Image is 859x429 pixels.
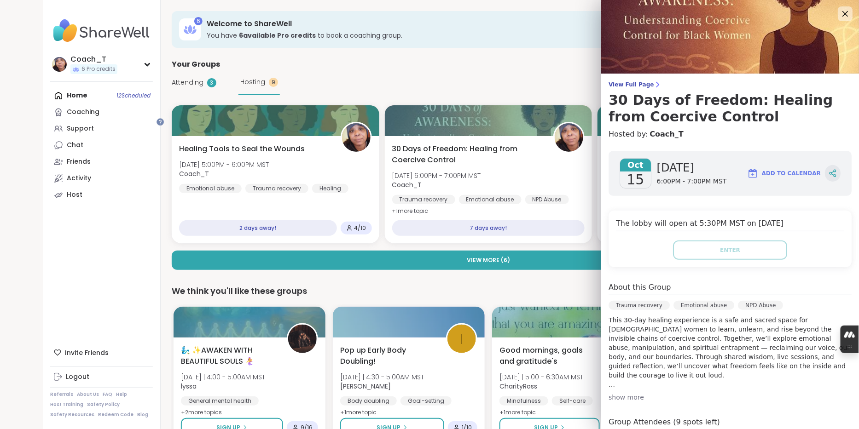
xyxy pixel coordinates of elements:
a: Blog [137,412,148,418]
div: Coaching [67,108,99,117]
div: Emotional abuse [459,195,522,204]
a: Support [50,120,153,137]
div: Invite Friends [50,344,153,361]
a: Help [116,391,127,398]
span: Pop up Early Body Doubling! [340,345,436,367]
b: CharityRoss [499,382,537,391]
a: FAQ [103,391,112,398]
div: NPD Abuse [738,301,783,310]
span: 🧞‍♂️ ✨AWAKEN WITH BEAUTIFUL SOULS 🧜‍♀️ [181,345,277,367]
span: [DATE] | 5:00 - 6:30AM MST [499,372,583,382]
div: Activity [67,174,91,183]
img: Coach_T [342,123,371,152]
div: Coach_T [70,54,117,64]
div: Body doubling [340,396,397,406]
a: Safety Policy [87,401,120,408]
span: Enter [720,246,740,254]
span: View More ( 6 ) [467,256,510,264]
img: lyssa [288,325,317,353]
b: Coach_T [179,169,209,178]
b: lyssa [181,382,197,391]
div: Trauma recovery [392,195,455,204]
span: I [460,328,464,350]
span: 6 Pro credits [81,65,116,73]
div: Goal-setting [400,396,452,406]
div: NPD Abuse [525,195,569,204]
h4: About this Group [609,282,671,293]
span: Attending [172,78,203,87]
div: Friends [67,157,91,166]
span: Add to Calendar [762,169,821,177]
a: Coach_T [650,129,683,140]
b: 6 available Pro credit s [239,31,316,40]
div: 9 [269,78,278,87]
span: 15 [627,172,644,188]
div: show more [609,393,852,402]
a: Safety Resources [50,412,94,418]
span: Good mornings, goals and gratitude's [499,345,595,367]
div: Emotional abuse [673,301,734,310]
span: 30 Days of Freedom: Healing from Coercive Control [392,143,544,166]
div: 3 [207,78,216,87]
h4: Hosted by: [609,129,852,140]
h3: Welcome to ShareWell [207,19,711,29]
img: Coach_T [52,57,67,72]
a: Coaching [50,104,153,120]
div: Host [67,190,82,200]
a: Logout [50,369,153,385]
a: Friends [50,154,153,170]
div: Logout [66,372,89,382]
div: Self-care [552,396,593,406]
a: Referrals [50,391,73,398]
div: Mindfulness [499,396,548,406]
a: Activity [50,170,153,187]
span: [DATE] | 4:00 - 5:00AM MST [181,372,265,382]
h4: The lobby will open at 5:30PM MST on [DATE] [616,218,844,231]
div: Support [67,124,94,133]
div: Healing [312,184,348,193]
span: View Full Page [609,81,852,88]
a: About Us [77,391,99,398]
b: Coach_T [392,180,422,189]
span: Hosting [240,77,265,87]
div: Chat [67,141,83,150]
a: View Full Page30 Days of Freedom: Healing from Coercive Control [609,81,852,125]
span: 4 / 10 [354,224,366,232]
span: 6:00PM - 7:00PM MST [657,177,727,186]
img: ShareWell Nav Logo [50,15,153,47]
div: 7 days away! [392,220,585,236]
span: [DATE] 6:00PM - 7:00PM MST [392,171,481,180]
div: Trauma recovery [609,301,670,310]
a: Redeem Code [98,412,133,418]
iframe: Spotlight [157,118,164,126]
div: Emotional abuse [179,184,242,193]
b: [PERSON_NAME] [340,382,391,391]
div: We think you'll like these groups [172,285,805,297]
span: Healing Tools to Seal the Wounds [179,143,305,154]
h3: 30 Days of Freedom: Healing from Coercive Control [609,92,852,125]
div: General mental health [181,396,259,406]
span: Oct [620,159,651,172]
button: View More (6) [172,251,805,270]
div: 6 [194,17,203,25]
button: Add to Calendar [743,162,825,184]
img: Coach_T [555,123,583,152]
span: [DATE] 5:00PM - 6:00PM MST [179,160,269,169]
span: [DATE] [657,160,727,175]
div: 2 days away! [179,220,337,236]
span: Your Groups [172,59,220,70]
div: Trauma recovery [245,184,308,193]
a: Host [50,187,153,203]
span: [DATE] | 4:30 - 5:00AM MST [340,372,424,382]
a: Chat [50,137,153,154]
button: Enter [673,240,787,260]
h3: You have to book a coaching group. [207,31,711,40]
img: ShareWell Logomark [747,168,758,179]
a: Host Training [50,401,83,408]
p: This 30-day healing experience is a safe and sacred space for [DEMOGRAPHIC_DATA] women to learn, ... [609,315,852,389]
